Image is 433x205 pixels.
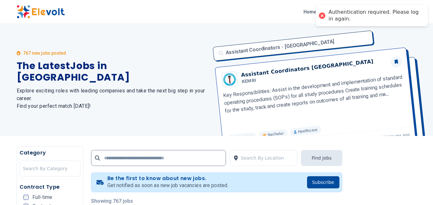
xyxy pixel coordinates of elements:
h1: The Latest Jobs in [GEOGRAPHIC_DATA] [17,60,209,83]
iframe: Chat Widget [401,174,433,205]
h5: Contract Type [20,183,80,191]
span: Full-time [32,195,52,200]
button: Find Jobs [301,150,342,166]
a: Home [301,7,319,17]
p: Get notified as soon as new job vacancies are posted. [107,182,228,189]
p: Showing 767 jobs [91,197,342,205]
h2: Explore exciting roles with leading companies and take the next big step in your career. Find you... [17,87,209,110]
p: 767 new jobs posted [23,50,66,56]
input: Full-time [23,195,29,200]
h5: Category [20,149,80,157]
button: Subscribe [307,176,339,188]
div: Authentication required. Please log in again. [329,9,421,22]
h4: Be the first to know about new jobs. [107,175,228,182]
img: Elevolt [17,5,65,19]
